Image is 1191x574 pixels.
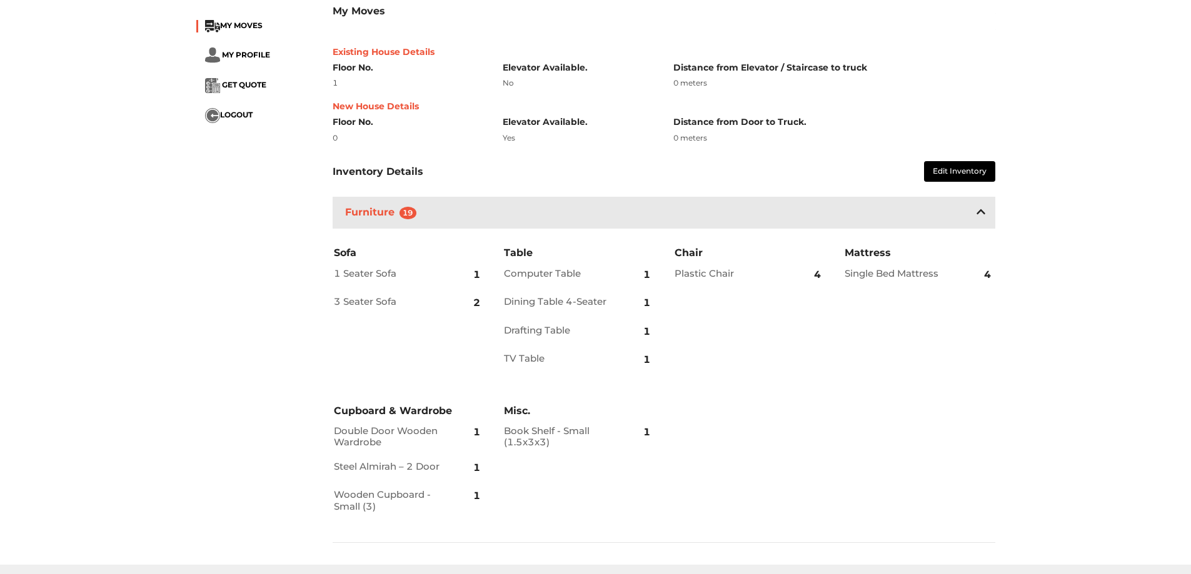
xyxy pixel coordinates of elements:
img: ... [205,47,220,63]
h2: Book Shelf - Small (1.5x3x3) [504,425,615,448]
h6: New House Details [333,101,995,112]
a: ...MY MOVES [205,21,263,30]
h2: Single Bed Mattress [845,268,956,279]
h2: Wooden Cupboard - Small (3) [334,489,445,512]
h2: 3 Seater Sofa [334,296,445,307]
span: 4 [984,260,991,290]
img: ... [205,78,220,93]
img: ... [205,108,220,123]
span: 1 [643,345,650,375]
span: 2 [473,288,480,318]
div: 0 meters [673,132,995,144]
h2: Double Door Wooden Wardrobe [334,425,445,448]
h6: Elevator Available. [503,117,655,127]
h6: Existing House Details [333,47,995,57]
h3: Table [504,246,653,259]
div: 0 meters [673,77,995,89]
h3: Chair [675,246,823,259]
div: 0 [333,132,485,144]
div: Yes [503,132,655,144]
span: GET QUOTE [222,80,266,89]
h2: Drafting Table [504,325,615,336]
h2: TV Table [504,353,615,364]
a: ... MY PROFILE [205,50,270,59]
h2: 1 Seater Sofa [334,268,445,279]
div: No [503,77,655,89]
span: LOGOUT [220,110,253,119]
span: 19 [400,207,417,219]
h2: Steel Almirah – 2 Door [334,461,445,472]
h3: Cupboard & Wardrobe [334,404,483,417]
button: ...LOGOUT [205,108,253,123]
span: 1 [473,481,480,511]
h2: Dining Table 4-Seater [504,296,615,307]
img: ... [205,20,220,32]
h3: Inventory Details [333,166,423,177]
span: MY MOVES [220,21,263,30]
h2: Plastic Chair [675,268,786,279]
h3: Sofa [334,246,483,259]
div: 1 [333,77,485,89]
h6: Floor No. [333,62,485,73]
h6: Elevator Available. [503,62,655,73]
span: MY PROFILE [222,50,270,59]
h3: My Moves [333,5,995,17]
span: 1 [643,260,650,290]
span: 4 [814,260,821,290]
a: ... GET QUOTE [205,80,266,89]
h6: Floor No. [333,117,485,127]
h3: Mattress [845,246,993,259]
h6: Distance from Elevator / Staircase to truck [673,62,995,73]
span: 1 [473,453,480,483]
button: Edit Inventory [924,161,995,182]
h3: Misc. [504,404,653,417]
span: 1 [473,260,480,290]
h2: Computer Table [504,268,615,279]
h3: Furniture [343,204,425,222]
span: 1 [643,317,650,347]
h6: Distance from Door to Truck. [673,117,995,127]
span: 1 [643,417,650,447]
span: 1 [473,417,480,447]
span: 1 [643,288,650,318]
